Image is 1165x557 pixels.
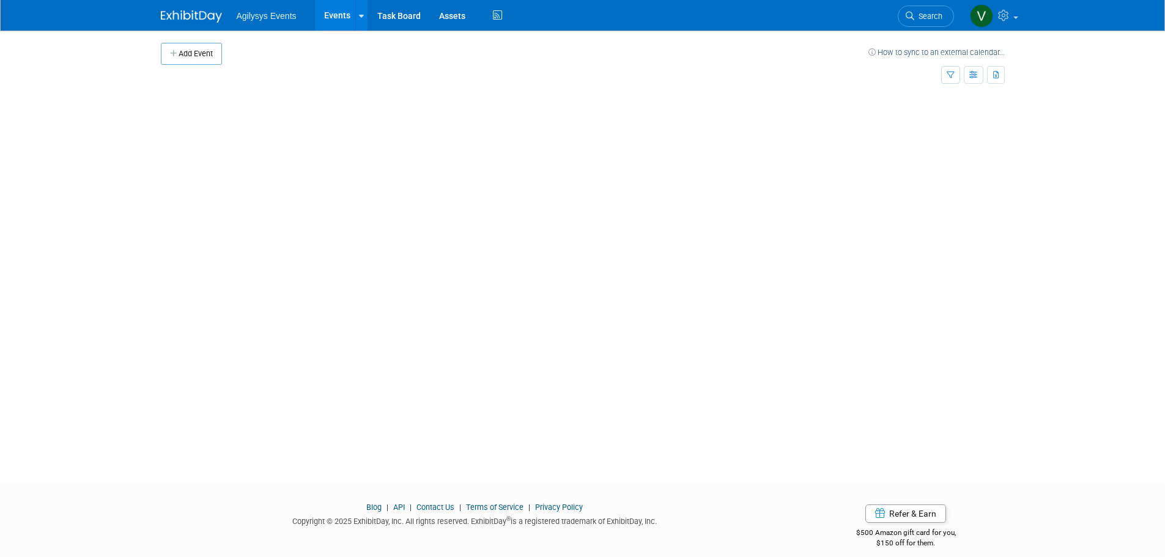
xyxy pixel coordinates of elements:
a: Blog [366,503,382,512]
a: Refer & Earn [865,504,946,523]
div: $500 Amazon gift card for you, [807,520,1005,548]
span: | [383,503,391,512]
div: Copyright © 2025 ExhibitDay, Inc. All rights reserved. ExhibitDay is a registered trademark of Ex... [161,513,790,527]
a: Search [898,6,954,27]
span: Agilysys Events [237,11,297,21]
a: Terms of Service [466,503,523,512]
span: | [407,503,415,512]
a: API [393,503,405,512]
a: Privacy Policy [535,503,583,512]
a: How to sync to an external calendar... [868,48,1005,57]
sup: ® [506,515,511,522]
img: Vaitiare Munoz [970,4,993,28]
span: | [525,503,533,512]
span: Search [914,12,942,21]
a: Contact Us [416,503,454,512]
span: | [456,503,464,512]
img: ExhibitDay [161,10,222,23]
div: $150 off for them. [807,538,1005,548]
button: Add Event [161,43,222,65]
